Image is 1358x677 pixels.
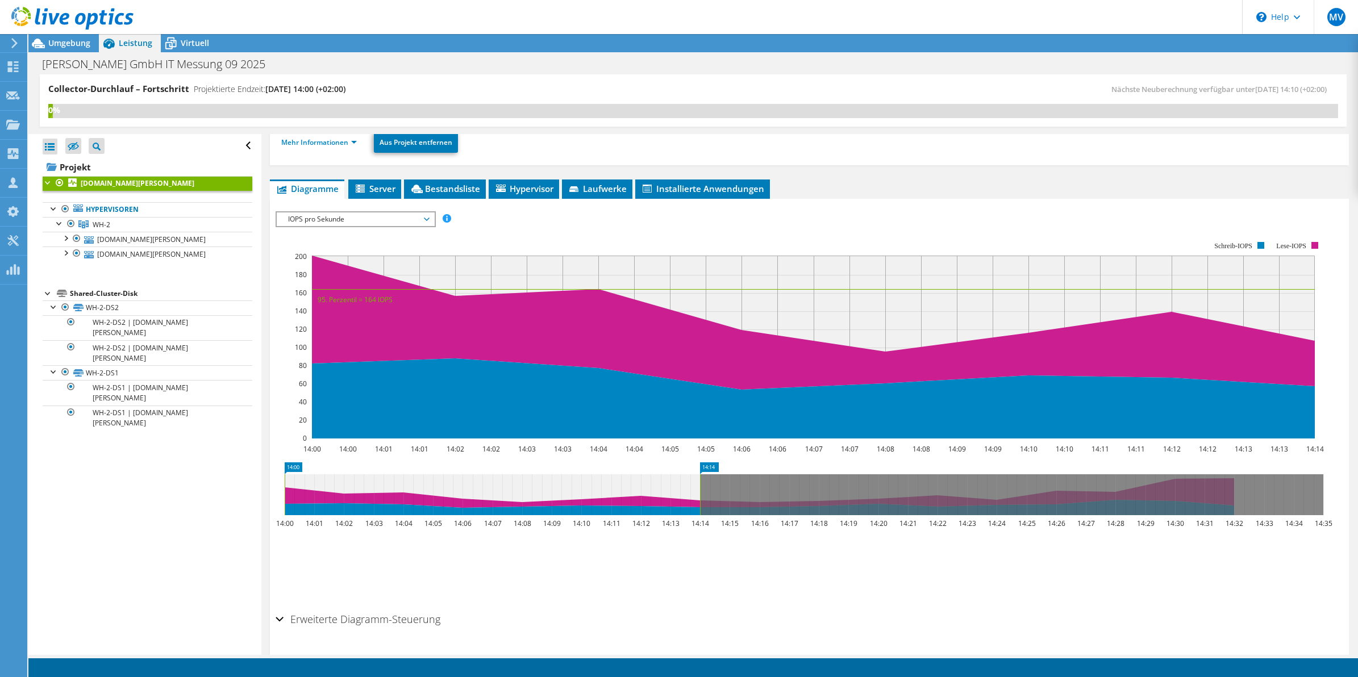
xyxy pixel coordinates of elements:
[1256,12,1267,22] svg: \n
[48,37,90,48] span: Umgebung
[318,295,393,304] text: 95. Perzentil = 164 IOPS
[181,37,209,48] span: Virtuell
[43,246,252,261] a: [DOMAIN_NAME][PERSON_NAME]
[513,519,531,528] text: 14:08
[484,519,501,528] text: 14:07
[295,288,307,298] text: 160
[43,217,252,232] a: WH-2
[265,83,345,94] span: [DATE] 14:00 (+02:00)
[335,519,352,528] text: 14:02
[869,519,887,528] text: 14:20
[572,519,590,528] text: 14:10
[295,342,307,352] text: 100
[984,444,1001,454] text: 14:09
[632,519,649,528] text: 14:12
[1214,242,1252,250] text: Schreib-IOPS
[43,158,252,176] a: Projekt
[661,444,678,454] text: 14:05
[1055,444,1073,454] text: 14:10
[303,444,320,454] text: 14:00
[119,37,152,48] span: Leistung
[424,519,441,528] text: 14:05
[732,444,750,454] text: 14:06
[543,519,560,528] text: 14:09
[1077,519,1094,528] text: 14:27
[720,519,738,528] text: 14:15
[988,519,1005,528] text: 14:24
[453,519,471,528] text: 14:06
[43,300,252,315] a: WH-2-DS2
[625,444,643,454] text: 14:04
[1234,444,1252,454] text: 14:13
[1106,519,1124,528] text: 14:28
[840,444,858,454] text: 14:07
[299,379,307,388] text: 60
[948,444,965,454] text: 14:09
[899,519,917,528] text: 14:21
[1127,444,1144,454] text: 14:11
[394,519,412,528] text: 14:04
[691,519,709,528] text: 14:14
[1255,519,1273,528] text: 14:33
[518,444,535,454] text: 14:03
[482,444,499,454] text: 14:02
[303,433,307,443] text: 0
[661,519,679,528] text: 14:13
[295,306,307,316] text: 140
[276,608,440,630] h2: Erweiterte Diagramm-Steuerung
[374,444,392,454] text: 14:01
[365,519,382,528] text: 14:03
[1019,444,1037,454] text: 14:10
[1276,242,1306,250] text: Lese-IOPS
[928,519,946,528] text: 14:22
[1136,519,1154,528] text: 14:29
[446,444,464,454] text: 14:02
[958,519,976,528] text: 14:23
[43,406,252,431] a: WH-2-DS1 | [DOMAIN_NAME][PERSON_NAME]
[641,183,764,194] span: Installierte Anwendungen
[1163,444,1180,454] text: 14:12
[1314,519,1332,528] text: 14:35
[568,183,627,194] span: Laufwerke
[589,444,607,454] text: 14:04
[295,270,307,279] text: 180
[43,176,252,191] a: [DOMAIN_NAME][PERSON_NAME]
[410,183,480,194] span: Bestandsliste
[70,287,252,300] div: Shared-Cluster-Disk
[93,220,110,229] span: WH-2
[839,519,857,528] text: 14:19
[43,232,252,246] a: [DOMAIN_NAME][PERSON_NAME]
[295,324,307,334] text: 120
[1091,444,1109,454] text: 14:11
[37,58,283,70] h1: [PERSON_NAME] GmbH IT Messung 09 2025
[43,340,252,365] a: WH-2-DS2 | [DOMAIN_NAME][PERSON_NAME]
[1255,84,1327,94] span: [DATE] 14:10 (+02:00)
[299,361,307,370] text: 80
[1111,84,1332,94] span: Nächste Neuberechnung verfügbar unter
[410,444,428,454] text: 14:01
[276,519,293,528] text: 14:00
[295,252,307,261] text: 200
[1198,444,1216,454] text: 14:12
[1285,519,1302,528] text: 14:34
[697,444,714,454] text: 14:05
[81,178,194,188] b: [DOMAIN_NAME][PERSON_NAME]
[354,183,395,194] span: Server
[43,315,252,340] a: WH-2-DS2 | [DOMAIN_NAME][PERSON_NAME]
[912,444,930,454] text: 14:08
[43,365,252,380] a: WH-2-DS1
[810,519,827,528] text: 14:18
[282,212,428,226] span: IOPS pro Sekunde
[43,202,252,217] a: Hypervisoren
[768,444,786,454] text: 14:06
[299,415,307,425] text: 20
[1195,519,1213,528] text: 14:31
[374,132,458,153] a: Aus Projekt entfernen
[43,380,252,405] a: WH-2-DS1 | [DOMAIN_NAME][PERSON_NAME]
[299,397,307,407] text: 40
[805,444,822,454] text: 14:07
[1166,519,1184,528] text: 14:30
[276,183,339,194] span: Diagramme
[602,519,620,528] text: 14:11
[751,519,768,528] text: 14:16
